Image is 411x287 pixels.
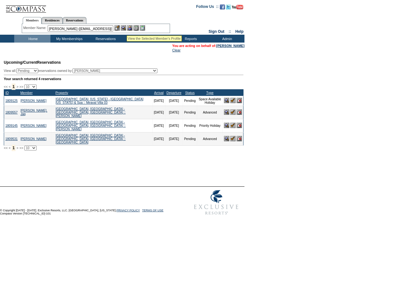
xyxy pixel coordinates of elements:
[224,136,229,141] img: View Reservation
[21,124,46,127] a: [PERSON_NAME]
[19,85,23,89] span: >>
[87,35,123,43] td: Reservations
[4,60,37,65] span: Upcoming/Current
[56,107,126,118] a: [GEOGRAPHIC_DATA], [GEOGRAPHIC_DATA] - [GEOGRAPHIC_DATA], [GEOGRAPHIC_DATA] :: [PERSON_NAME]
[237,98,242,103] img: Cancel Reservation
[183,106,197,119] td: Pending
[116,209,140,212] a: PRIVACY POLICY
[172,48,180,52] a: Clear
[56,134,126,144] a: [GEOGRAPHIC_DATA], [GEOGRAPHIC_DATA] - [GEOGRAPHIC_DATA], [GEOGRAPHIC_DATA] :: [GEOGRAPHIC_DATA]
[237,123,242,128] img: Cancel Reservation
[56,97,143,104] a: [GEOGRAPHIC_DATA], [US_STATE] - [GEOGRAPHIC_DATA][US_STATE] & Spa :: Miraval Villa 03
[4,85,8,89] span: <<
[226,6,231,10] a: Follow us on Twitter
[4,146,8,150] span: <<
[232,6,243,10] a: Subscribe to our YouTube Channel
[123,35,172,43] td: Vacation Collection
[154,91,163,95] a: Arrival
[197,132,223,145] td: Advanced
[4,68,160,73] div: View all: reservations owned by:
[12,84,16,90] span: 1
[152,96,165,106] td: [DATE]
[237,109,242,115] img: Cancel Reservation
[224,109,229,115] img: View Reservation
[165,119,183,132] td: [DATE]
[183,132,197,145] td: Pending
[232,5,243,9] img: Subscribe to our YouTube Channel
[197,96,223,106] td: Space Available Holiday
[5,111,18,114] a: 1809557
[63,17,86,24] a: Reservations
[152,132,165,145] td: [DATE]
[21,109,47,116] a: [PERSON_NAME], Jag
[140,25,145,31] img: b_calculator.gif
[142,209,164,212] a: TERMS OF USE
[237,136,242,141] img: Cancel Reservation
[196,4,219,11] td: Follow Us ::
[21,137,46,141] a: [PERSON_NAME]
[121,25,126,31] img: View
[167,91,181,95] a: Departure
[4,60,61,65] span: Reservations
[220,6,225,10] a: Become our fan on Facebook
[21,99,46,102] a: [PERSON_NAME]
[127,25,132,31] img: Impersonate
[5,124,18,127] a: 1809145
[183,119,197,132] td: Pending
[152,106,165,119] td: [DATE]
[183,96,197,106] td: Pending
[20,91,32,95] a: Member
[5,99,18,102] a: 1809125
[114,25,120,31] img: b_edit.gif
[16,146,18,150] span: >
[230,123,236,128] img: Confirm Reservation
[235,29,244,34] a: Help
[197,106,223,119] td: Advanced
[56,91,68,95] a: Property
[220,4,225,9] img: Become our fan on Facebook
[16,85,18,89] span: >
[14,35,50,43] td: Home
[208,35,244,43] td: Admin
[42,17,63,24] a: Residences
[12,145,16,151] span: 1
[23,25,48,31] div: Member Name:
[133,25,139,31] img: Reservations
[4,77,244,81] div: Your search returned 4 reservations
[172,44,244,48] font: You are acting on behalf of:
[188,187,244,218] img: Exclusive Resorts
[216,44,244,48] a: [PERSON_NAME]
[229,29,231,34] span: ::
[165,132,183,145] td: [DATE]
[197,119,223,132] td: Priority Holiday
[19,146,23,150] span: >>
[208,29,224,34] a: Sign Out
[23,17,42,24] a: Members
[165,96,183,106] td: [DATE]
[224,123,229,128] img: View Reservation
[224,98,229,103] img: View Reservation
[185,91,195,95] a: Status
[206,91,214,95] a: Type
[230,98,236,103] img: Confirm Reservation
[128,37,181,40] div: View the Selected Member's Profile
[5,91,9,95] a: ID
[226,4,231,9] img: Follow us on Twitter
[230,109,236,115] img: Confirm Reservation
[165,106,183,119] td: [DATE]
[56,120,126,131] a: [GEOGRAPHIC_DATA], [GEOGRAPHIC_DATA] - [GEOGRAPHIC_DATA], [GEOGRAPHIC_DATA] :: [PERSON_NAME]
[230,136,236,141] img: Confirm Reservation
[5,137,18,141] a: 1809531
[9,85,10,89] span: <
[152,119,165,132] td: [DATE]
[9,146,10,150] span: <
[50,35,87,43] td: My Memberships
[172,35,208,43] td: Reports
